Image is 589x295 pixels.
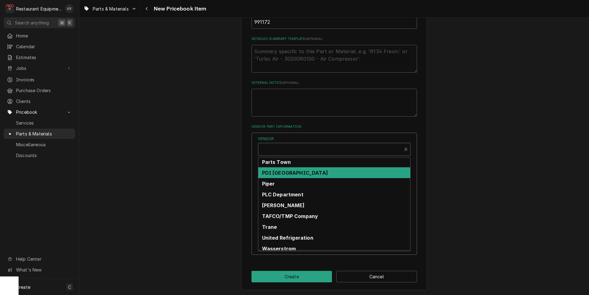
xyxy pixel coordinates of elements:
strong: PLC Department [262,191,303,198]
a: Go to Help Center [4,254,75,264]
div: Detailed Summary Template [252,36,417,73]
strong: PDI [GEOGRAPHIC_DATA] [262,170,328,176]
a: Home [4,31,75,41]
div: Internal Notes [252,80,417,117]
strong: Trane [262,224,277,230]
a: Go to What's New [4,265,75,275]
strong: Piper [262,181,275,187]
div: Vendor [258,136,411,156]
span: Invoices [16,76,72,83]
label: Vendor Part Information [252,124,417,129]
div: Vendor Part Cost Edit Form [258,136,411,213]
span: Services [16,120,72,126]
a: Estimates [4,52,75,62]
a: Discounts [4,150,75,160]
div: Manufacturer Part # [252,7,417,29]
div: Button Group Row [252,271,417,282]
button: Search anything⌘K [4,17,75,28]
label: Internal Notes [252,80,417,85]
span: Discounts [16,152,72,159]
a: Miscellaneous [4,139,75,150]
span: ( optional ) [305,37,323,41]
a: Calendar [4,41,75,52]
strong: TAFCO/TMP Company [262,213,318,219]
span: New Pricebook Item [152,5,207,13]
span: Parts & Materials [93,6,129,12]
span: Search anything [15,19,49,26]
span: Estimates [16,54,72,61]
div: Vendor Part Information [252,124,417,258]
div: R [6,4,14,13]
button: Navigate back [142,4,152,14]
div: Restaurant Equipment Diagnostics [16,6,62,12]
span: Create [16,284,30,290]
div: KR [65,4,74,13]
button: Create [252,271,332,282]
label: Detailed Summary Template [252,36,417,41]
span: C [68,284,71,290]
a: Go to Parts & Materials [81,4,139,14]
span: Purchase Orders [16,87,72,94]
a: Invoices [4,75,75,85]
a: Clients [4,96,75,106]
span: Pricebook [16,109,63,115]
span: Clients [16,98,72,105]
span: What's New [16,267,71,273]
strong: Wasserstrom [262,246,296,252]
a: Services [4,118,75,128]
div: Button Group [252,271,417,282]
span: Help Center [16,256,71,262]
strong: [PERSON_NAME] [262,202,305,208]
span: Calendar [16,43,72,50]
a: Purchase Orders [4,85,75,96]
span: Miscellaneous [16,141,72,148]
span: Jobs [16,65,63,71]
strong: Parts Town [262,159,291,165]
label: Vendor [258,136,411,142]
div: Restaurant Equipment Diagnostics's Avatar [6,4,14,13]
span: Parts & Materials [16,130,72,137]
a: Go to Jobs [4,63,75,73]
a: Go to Pricebook [4,107,75,117]
div: Kelli Robinette's Avatar [65,4,74,13]
button: Cancel [336,271,417,282]
span: ⌘ [60,19,64,26]
span: Home [16,32,72,39]
span: ( optional ) [282,81,299,84]
a: Parts & Materials [4,129,75,139]
span: K [68,19,71,26]
strong: United Refrigeration [262,235,313,241]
